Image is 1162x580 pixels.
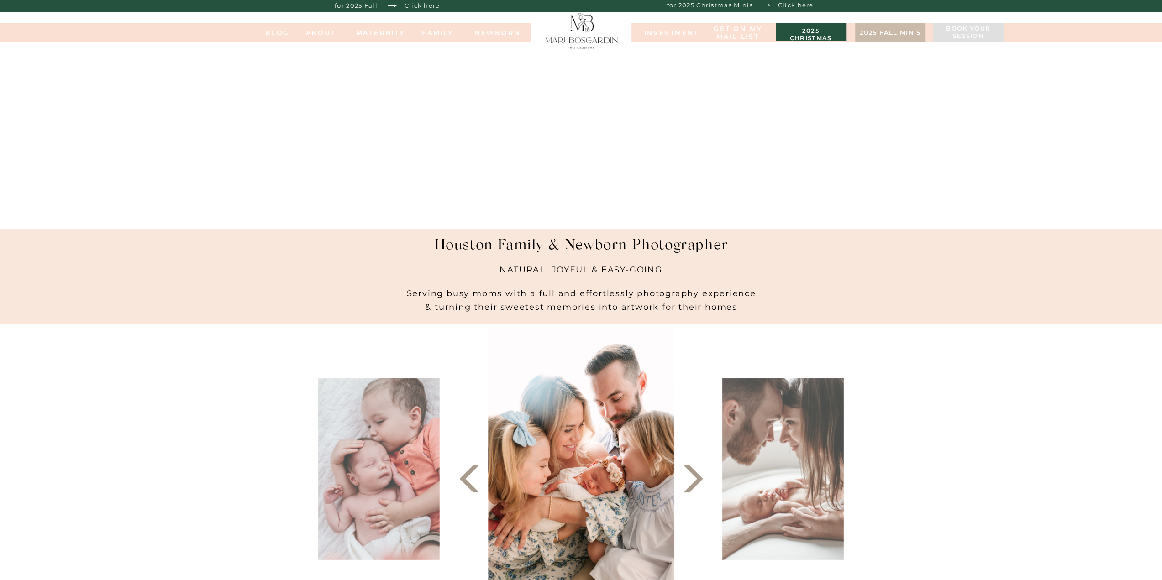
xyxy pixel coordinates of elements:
h2: Serving busy moms with a full and effortlessly photography experience & turning their sweetest me... [394,272,768,324]
a: 2025 fall minis [860,29,921,38]
a: ABOUT [296,29,346,36]
a: MATERNITY [356,29,393,36]
a: Get on my MAIL list [712,25,764,41]
a: NEWBORN [472,29,524,36]
h2: NATURAL, JOYFUL & EASY-GOING [459,263,703,282]
a: BLOG [259,29,296,36]
a: Book your session [938,25,999,41]
a: INVESTMENT [644,29,690,36]
a: FAMILy [420,29,456,36]
h1: Houston Family & Newborn Photographer [405,237,758,263]
a: 2025 christmas minis [780,27,841,37]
